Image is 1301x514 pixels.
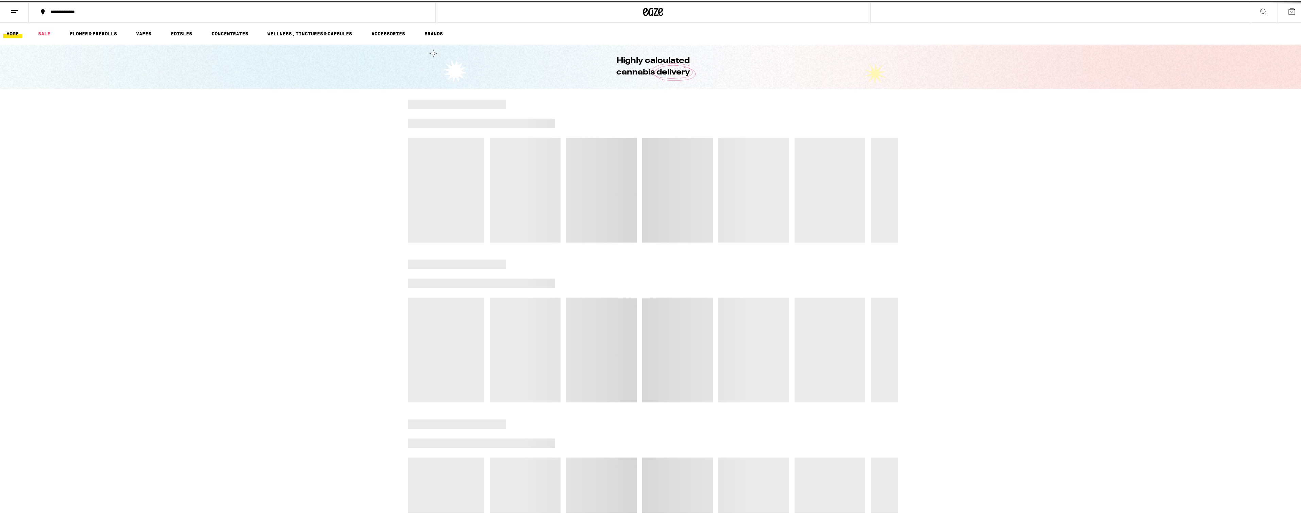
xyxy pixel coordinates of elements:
a: EDIBLES [167,29,196,37]
a: FLOWER & PREROLLS [66,29,120,37]
a: VAPES [133,29,155,37]
span: Hi. Need any help? [4,5,49,10]
a: CONCENTRATES [208,29,252,37]
a: BRANDS [421,29,446,37]
a: WELLNESS, TINCTURES & CAPSULES [264,29,355,37]
a: SALE [35,29,54,37]
a: HOME [3,29,22,37]
a: ACCESSORIES [368,29,408,37]
h1: Highly calculated cannabis delivery [597,54,709,77]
